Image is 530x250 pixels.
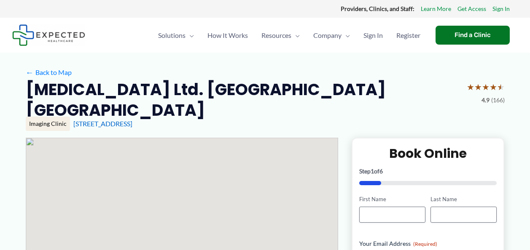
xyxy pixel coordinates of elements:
[307,21,357,50] a: CompanyMenu Toggle
[357,21,390,50] a: Sign In
[261,21,291,50] span: Resources
[26,66,72,79] a: ←Back to Map
[467,79,474,95] span: ★
[390,21,427,50] a: Register
[201,21,255,50] a: How It Works
[436,26,510,45] a: Find a Clinic
[497,79,505,95] span: ★
[291,21,300,50] span: Menu Toggle
[26,79,460,121] h2: [MEDICAL_DATA] Ltd. [GEOGRAPHIC_DATA] [GEOGRAPHIC_DATA]
[359,168,497,174] p: Step of
[359,195,425,203] label: First Name
[342,21,350,50] span: Menu Toggle
[255,21,307,50] a: ResourcesMenu Toggle
[491,95,505,106] span: (166)
[482,79,490,95] span: ★
[151,21,201,50] a: SolutionsMenu Toggle
[379,168,383,175] span: 6
[26,117,70,131] div: Imaging Clinic
[186,21,194,50] span: Menu Toggle
[371,168,374,175] span: 1
[207,21,248,50] span: How It Works
[396,21,420,50] span: Register
[490,79,497,95] span: ★
[359,145,497,162] h2: Book Online
[413,241,437,247] span: (Required)
[341,5,414,12] strong: Providers, Clinics, and Staff:
[474,79,482,95] span: ★
[12,24,85,46] img: Expected Healthcare Logo - side, dark font, small
[482,95,490,106] span: 4.9
[26,68,34,76] span: ←
[457,3,486,14] a: Get Access
[151,21,427,50] nav: Primary Site Navigation
[359,239,497,248] label: Your Email Address
[363,21,383,50] span: Sign In
[430,195,497,203] label: Last Name
[73,120,132,128] a: [STREET_ADDRESS]
[158,21,186,50] span: Solutions
[313,21,342,50] span: Company
[421,3,451,14] a: Learn More
[492,3,510,14] a: Sign In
